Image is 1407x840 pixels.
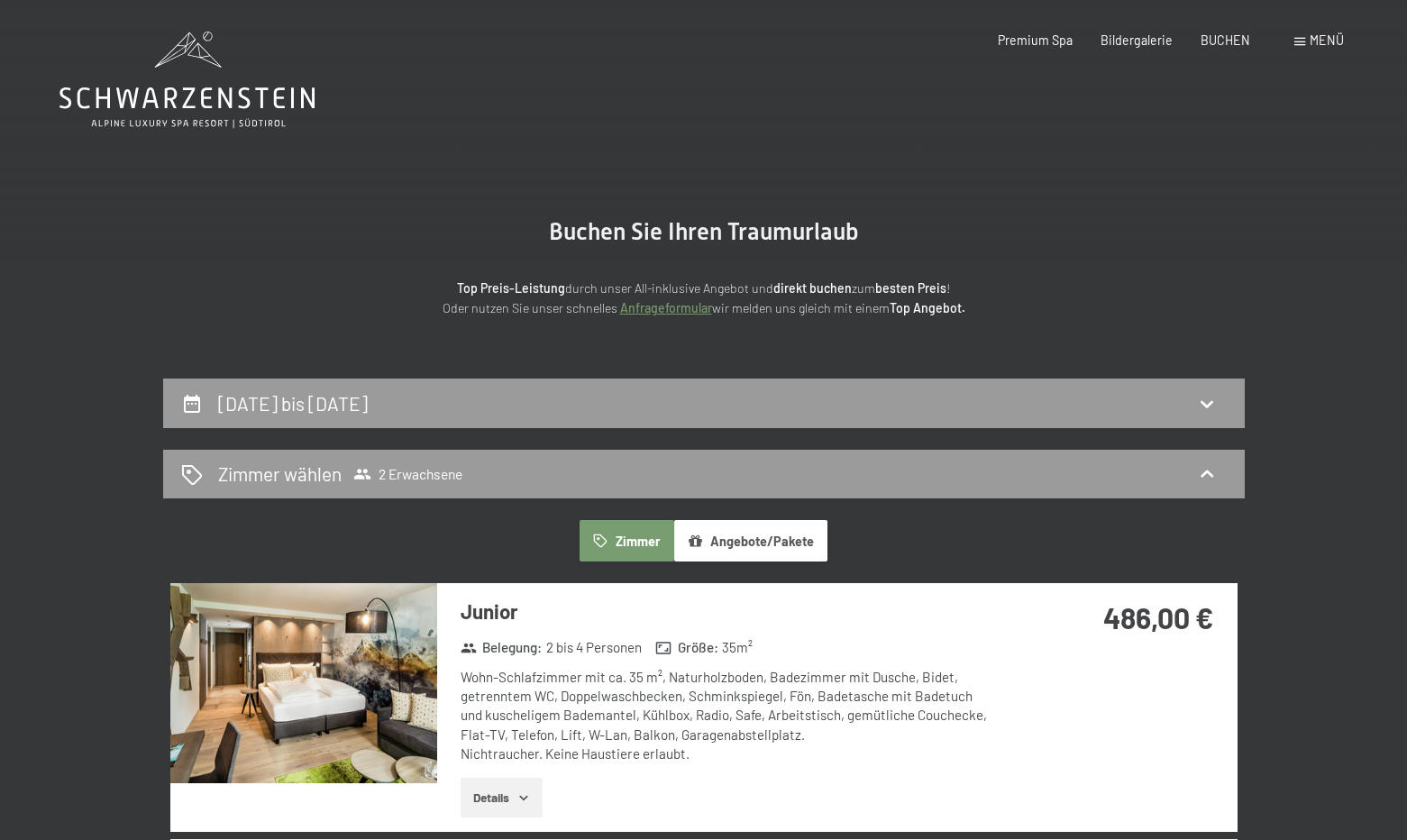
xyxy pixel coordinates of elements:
[353,465,462,483] span: 2 Erwachsene
[722,638,753,657] span: 35 m²
[457,280,565,296] strong: Top Preis-Leistung
[170,583,437,783] img: mss_renderimg.php
[461,668,997,763] div: Wohn-Schlafzimmer mit ca. 35 m², Naturholzboden, Badezimmer mit Dusche, Bidet, getrenntem WC, Dop...
[998,32,1073,48] a: Premium Spa
[461,778,543,817] button: Details
[1101,32,1173,48] a: Bildergalerie
[890,300,965,315] strong: Top Angebot.
[620,300,712,315] a: Anfrageformular
[674,520,827,562] button: Angebote/Pakete
[875,280,946,296] strong: besten Preis
[1310,32,1344,48] span: Menü
[1103,600,1213,635] strong: 486,00 €
[218,392,368,415] h2: [DATE] bis [DATE]
[773,280,852,296] strong: direkt buchen
[546,638,642,657] span: 2 bis 4 Personen
[655,638,718,657] strong: Größe :
[218,461,342,487] h2: Zimmer wählen
[461,638,543,657] strong: Belegung :
[580,520,673,562] button: Zimmer
[549,218,859,245] span: Buchen Sie Ihren Traumurlaub
[461,598,997,625] h3: Junior
[307,278,1101,319] p: durch unser All-inklusive Angebot und zum ! Oder nutzen Sie unser schnelles wir melden uns gleich...
[1201,32,1250,48] a: BUCHEN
